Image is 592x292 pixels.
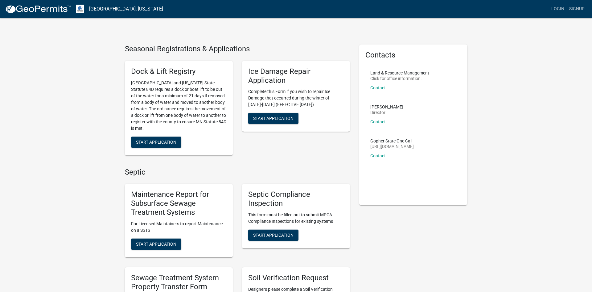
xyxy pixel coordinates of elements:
span: Start Application [253,116,294,121]
h5: Dock & Lift Registry [131,67,227,76]
p: This form must be filled out to submit MPCA Compliance Inspections for existing systems [248,212,344,225]
a: Login [549,3,567,15]
h5: Sewage Treatment System Property Transfer Form [131,273,227,291]
p: [GEOGRAPHIC_DATA] and [US_STATE] State Statute 84D requires a dock or boat lift to be out of the ... [131,80,227,132]
button: Start Application [131,239,181,250]
img: Otter Tail County, Minnesota [76,5,84,13]
a: Signup [567,3,587,15]
h5: Soil Verification Request [248,273,344,282]
p: For Licensed Maintainers to report Maintenance on a SSTS [131,221,227,234]
p: [PERSON_NAME] [370,105,403,109]
a: Contact [370,153,386,158]
p: Click for office information: [370,76,429,81]
a: Contact [370,85,386,90]
p: Director [370,110,403,115]
span: Start Application [136,139,176,144]
h4: Septic [125,168,350,177]
p: Land & Resource Management [370,71,429,75]
a: [GEOGRAPHIC_DATA], [US_STATE] [89,4,163,14]
h4: Seasonal Registrations & Applications [125,44,350,53]
h5: Septic Compliance Inspection [248,190,344,208]
p: [URL][DOMAIN_NAME] [370,144,414,149]
span: Start Application [136,241,176,246]
a: Contact [370,119,386,124]
h5: Ice Damage Repair Application [248,67,344,85]
button: Start Application [248,113,298,124]
button: Start Application [131,137,181,148]
h5: Contacts [365,51,461,60]
button: Start Application [248,230,298,241]
p: Gopher State One Call [370,139,414,143]
span: Start Application [253,232,294,237]
p: Complete this Form if you wish to repair Ice Damage that occurred during the winter of [DATE]-[DA... [248,88,344,108]
h5: Maintenance Report for Subsurface Sewage Treatment Systems [131,190,227,217]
